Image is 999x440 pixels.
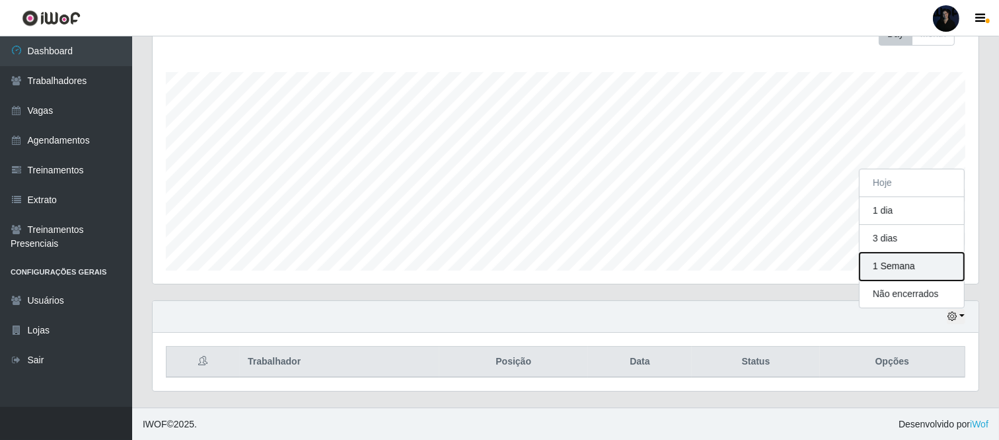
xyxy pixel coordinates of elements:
[143,419,167,429] span: IWOF
[439,347,588,378] th: Posição
[899,418,988,431] span: Desenvolvido por
[588,347,692,378] th: Data
[860,225,964,253] button: 3 dias
[860,281,964,308] button: Não encerrados
[240,347,439,378] th: Trabalhador
[143,418,197,431] span: © 2025 .
[970,419,988,429] a: iWof
[820,347,965,378] th: Opções
[860,253,964,281] button: 1 Semana
[22,10,81,26] img: CoreUI Logo
[692,347,819,378] th: Status
[860,197,964,225] button: 1 dia
[860,169,964,197] button: Hoje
